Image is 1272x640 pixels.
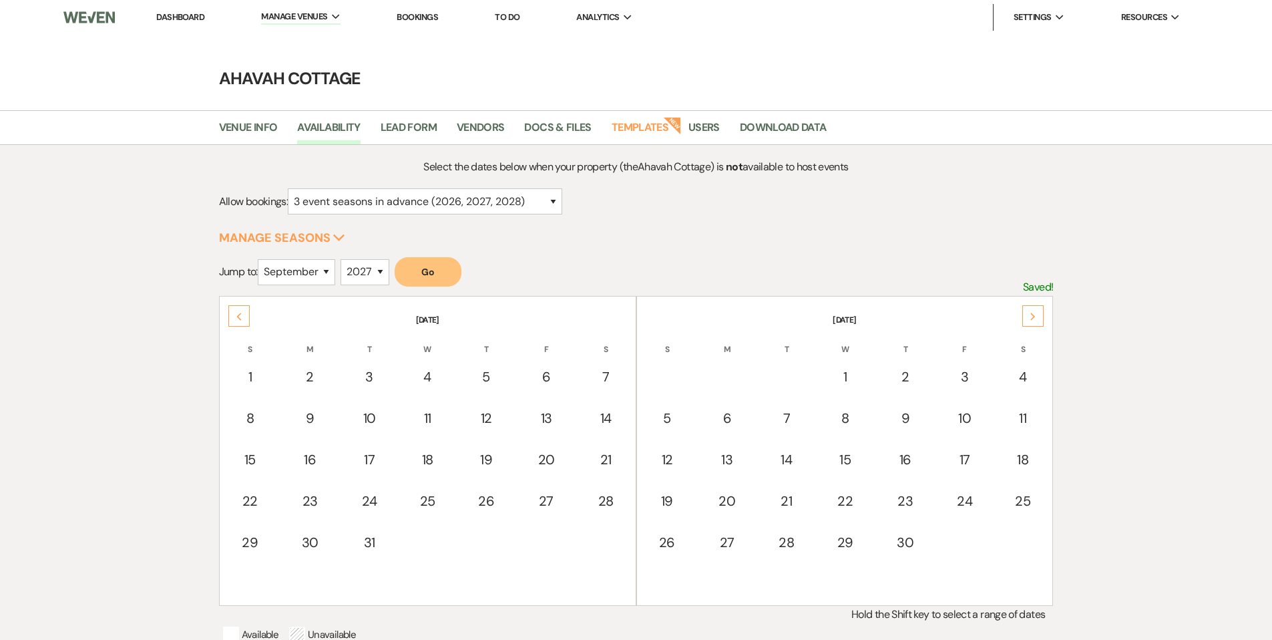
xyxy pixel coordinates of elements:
a: Users [688,119,720,144]
div: 18 [407,450,449,470]
div: 29 [823,532,867,552]
div: 20 [524,450,569,470]
span: Allow bookings: [219,194,288,208]
div: 12 [646,450,689,470]
div: 20 [704,491,749,511]
th: [DATE] [221,298,634,326]
div: 5 [646,408,689,428]
div: 22 [823,491,867,511]
div: 10 [943,408,986,428]
div: 23 [883,491,927,511]
div: 26 [646,532,689,552]
div: 24 [943,491,986,511]
div: 9 [288,408,333,428]
div: 19 [646,491,689,511]
span: Settings [1014,11,1052,24]
button: Go [395,257,461,287]
th: M [697,327,757,355]
div: 18 [1002,450,1044,470]
img: Weven Logo [63,3,114,31]
div: 5 [465,367,508,387]
th: T [875,327,935,355]
p: Hold the Shift key to select a range of dates [219,606,1054,623]
div: 16 [883,450,927,470]
div: 21 [765,491,807,511]
th: S [638,327,696,355]
div: 22 [228,491,272,511]
div: 6 [704,408,749,428]
div: 8 [823,408,867,428]
div: 27 [524,491,569,511]
div: 8 [228,408,272,428]
div: 3 [943,367,986,387]
div: 4 [1002,367,1044,387]
div: 13 [704,450,749,470]
th: W [399,327,456,355]
th: S [994,327,1051,355]
span: Resources [1121,11,1167,24]
a: Bookings [397,11,438,23]
div: 12 [465,408,508,428]
div: 2 [288,367,333,387]
div: 1 [823,367,867,387]
div: 31 [349,532,391,552]
th: F [517,327,576,355]
a: Download Data [740,119,827,144]
a: Dashboard [156,11,204,23]
div: 15 [823,450,867,470]
a: Templates [612,119,668,144]
div: 4 [407,367,449,387]
div: 19 [465,450,508,470]
div: 15 [228,450,272,470]
th: S [577,327,634,355]
div: 10 [349,408,391,428]
th: T [758,327,815,355]
a: Venue Info [219,119,278,144]
div: 9 [883,408,927,428]
div: 3 [349,367,391,387]
div: 13 [524,408,569,428]
div: 17 [943,450,986,470]
div: 2 [883,367,927,387]
div: 17 [349,450,391,470]
div: 1 [228,367,272,387]
div: 6 [524,367,569,387]
th: T [457,327,515,355]
div: 7 [765,408,807,428]
th: M [280,327,340,355]
a: Lead Form [381,119,437,144]
span: Jump to: [219,265,258,279]
div: 21 [584,450,626,470]
th: T [341,327,398,355]
span: Analytics [576,11,619,24]
th: F [936,327,993,355]
div: 25 [1002,491,1044,511]
div: 14 [584,408,626,428]
div: 7 [584,367,626,387]
div: 16 [288,450,333,470]
strong: not [726,160,743,174]
div: 23 [288,491,333,511]
div: 28 [584,491,626,511]
a: To Do [495,11,519,23]
div: 11 [1002,408,1044,428]
div: 25 [407,491,449,511]
a: Availability [297,119,360,144]
div: 30 [883,532,927,552]
button: Manage Seasons [219,232,345,244]
div: 24 [349,491,391,511]
div: 29 [228,532,272,552]
div: 14 [765,450,807,470]
th: S [221,327,279,355]
p: Saved! [1023,279,1053,296]
th: [DATE] [638,298,1052,326]
div: 28 [765,532,807,552]
div: 30 [288,532,333,552]
div: 26 [465,491,508,511]
div: 11 [407,408,449,428]
strong: New [663,116,682,134]
th: W [816,327,874,355]
h4: Ahavah Cottage [156,67,1117,90]
p: Select the dates below when your property (the Ahavah Cottage ) is available to host events [323,158,949,176]
a: Docs & Files [524,119,591,144]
